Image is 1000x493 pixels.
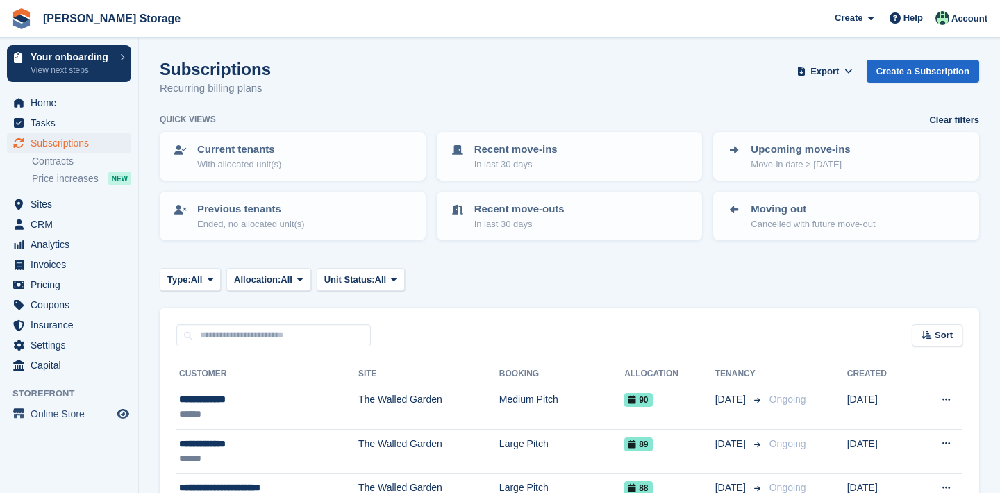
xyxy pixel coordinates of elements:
[7,133,131,153] a: menu
[951,12,987,26] span: Account
[751,201,875,217] p: Moving out
[751,217,875,231] p: Cancelled with future move-out
[197,217,305,231] p: Ended, no allocated unit(s)
[31,52,113,62] p: Your onboarding
[499,363,624,385] th: Booking
[438,133,701,179] a: Recent move-ins In last 30 days
[31,133,114,153] span: Subscriptions
[7,335,131,355] a: menu
[903,11,923,25] span: Help
[358,363,499,385] th: Site
[31,404,114,424] span: Online Store
[31,235,114,254] span: Analytics
[31,295,114,315] span: Coupons
[474,158,558,172] p: In last 30 days
[31,255,114,274] span: Invoices
[7,194,131,214] a: menu
[769,394,806,405] span: Ongoing
[7,255,131,274] a: menu
[847,385,914,430] td: [DATE]
[935,328,953,342] span: Sort
[835,11,862,25] span: Create
[715,363,764,385] th: Tenancy
[715,133,978,179] a: Upcoming move-ins Move-in date > [DATE]
[234,273,281,287] span: Allocation:
[624,437,652,451] span: 89
[191,273,203,287] span: All
[769,438,806,449] span: Ongoing
[358,385,499,430] td: The Walled Garden
[7,315,131,335] a: menu
[715,193,978,239] a: Moving out Cancelled with future move-out
[867,60,979,83] a: Create a Subscription
[438,193,701,239] a: Recent move-outs In last 30 days
[935,11,949,25] img: Nicholas Pain
[161,193,424,239] a: Previous tenants Ended, no allocated unit(s)
[751,158,850,172] p: Move-in date > [DATE]
[32,155,131,168] a: Contracts
[624,393,652,407] span: 90
[847,363,914,385] th: Created
[7,113,131,133] a: menu
[751,142,850,158] p: Upcoming move-ins
[624,363,715,385] th: Allocation
[31,194,114,214] span: Sites
[7,93,131,112] a: menu
[7,45,131,82] a: Your onboarding View next steps
[7,215,131,234] a: menu
[161,133,424,179] a: Current tenants With allocated unit(s)
[474,217,565,231] p: In last 30 days
[12,387,138,401] span: Storefront
[32,171,131,186] a: Price increases NEW
[324,273,375,287] span: Unit Status:
[810,65,839,78] span: Export
[7,295,131,315] a: menu
[31,215,114,234] span: CRM
[31,275,114,294] span: Pricing
[160,113,216,126] h6: Quick views
[176,363,358,385] th: Customer
[769,482,806,493] span: Ongoing
[197,158,281,172] p: With allocated unit(s)
[31,64,113,76] p: View next steps
[31,335,114,355] span: Settings
[160,81,271,97] p: Recurring billing plans
[929,113,979,127] a: Clear filters
[31,113,114,133] span: Tasks
[11,8,32,29] img: stora-icon-8386f47178a22dfd0bd8f6a31ec36ba5ce8667c1dd55bd0f319d3a0aa187defe.svg
[115,406,131,422] a: Preview store
[847,429,914,474] td: [DATE]
[226,268,311,291] button: Allocation: All
[715,437,749,451] span: [DATE]
[281,273,292,287] span: All
[31,356,114,375] span: Capital
[375,273,387,287] span: All
[31,315,114,335] span: Insurance
[7,275,131,294] a: menu
[167,273,191,287] span: Type:
[37,7,186,30] a: [PERSON_NAME] Storage
[197,142,281,158] p: Current tenants
[499,429,624,474] td: Large Pitch
[317,268,405,291] button: Unit Status: All
[7,235,131,254] a: menu
[715,392,749,407] span: [DATE]
[7,356,131,375] a: menu
[160,60,271,78] h1: Subscriptions
[499,385,624,430] td: Medium Pitch
[474,201,565,217] p: Recent move-outs
[7,404,131,424] a: menu
[358,429,499,474] td: The Walled Garden
[474,142,558,158] p: Recent move-ins
[108,172,131,185] div: NEW
[794,60,856,83] button: Export
[160,268,221,291] button: Type: All
[197,201,305,217] p: Previous tenants
[32,172,99,185] span: Price increases
[31,93,114,112] span: Home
